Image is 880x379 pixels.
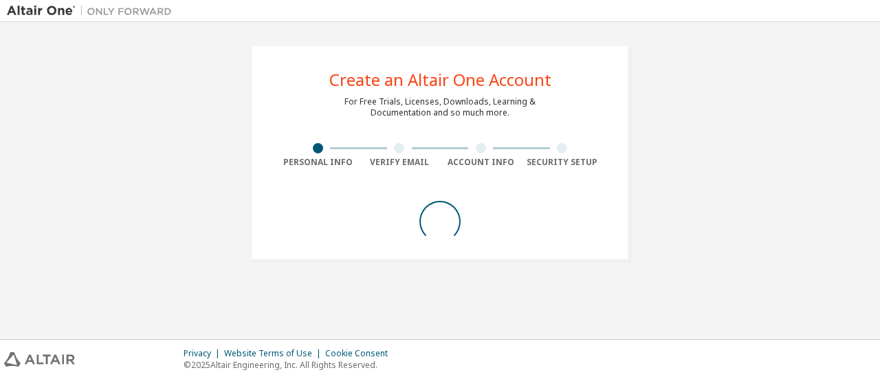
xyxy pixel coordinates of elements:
[4,352,75,367] img: altair_logo.svg
[277,157,359,168] div: Personal Info
[184,348,224,359] div: Privacy
[325,348,396,359] div: Cookie Consent
[224,348,325,359] div: Website Terms of Use
[329,72,551,88] div: Create an Altair One Account
[344,96,536,118] div: For Free Trials, Licenses, Downloads, Learning & Documentation and so much more.
[440,157,522,168] div: Account Info
[359,157,441,168] div: Verify Email
[522,157,604,168] div: Security Setup
[7,4,179,18] img: Altair One
[184,359,396,371] p: © 2025 Altair Engineering, Inc. All Rights Reserved.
